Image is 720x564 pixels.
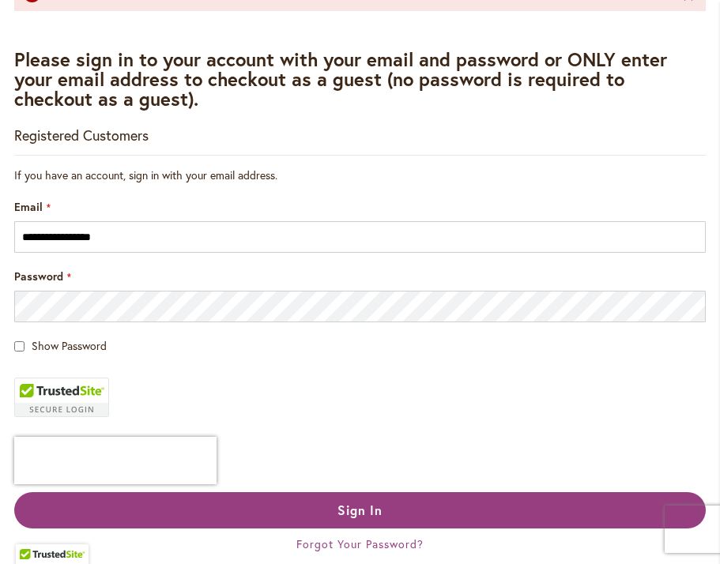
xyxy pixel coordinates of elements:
[14,167,706,183] div: If you have an account, sign in with your email address.
[337,502,383,518] span: Sign In
[14,47,667,111] strong: Please sign in to your account with your email and password or ONLY enter your email address to c...
[14,199,43,214] span: Email
[14,378,109,417] div: TrustedSite Certified
[12,508,56,552] iframe: Launch Accessibility Center
[14,126,149,145] strong: Registered Customers
[14,437,217,484] iframe: reCAPTCHA
[14,492,706,528] button: Sign In
[14,269,63,284] span: Password
[296,536,423,551] a: Forgot Your Password?
[32,338,107,353] span: Show Password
